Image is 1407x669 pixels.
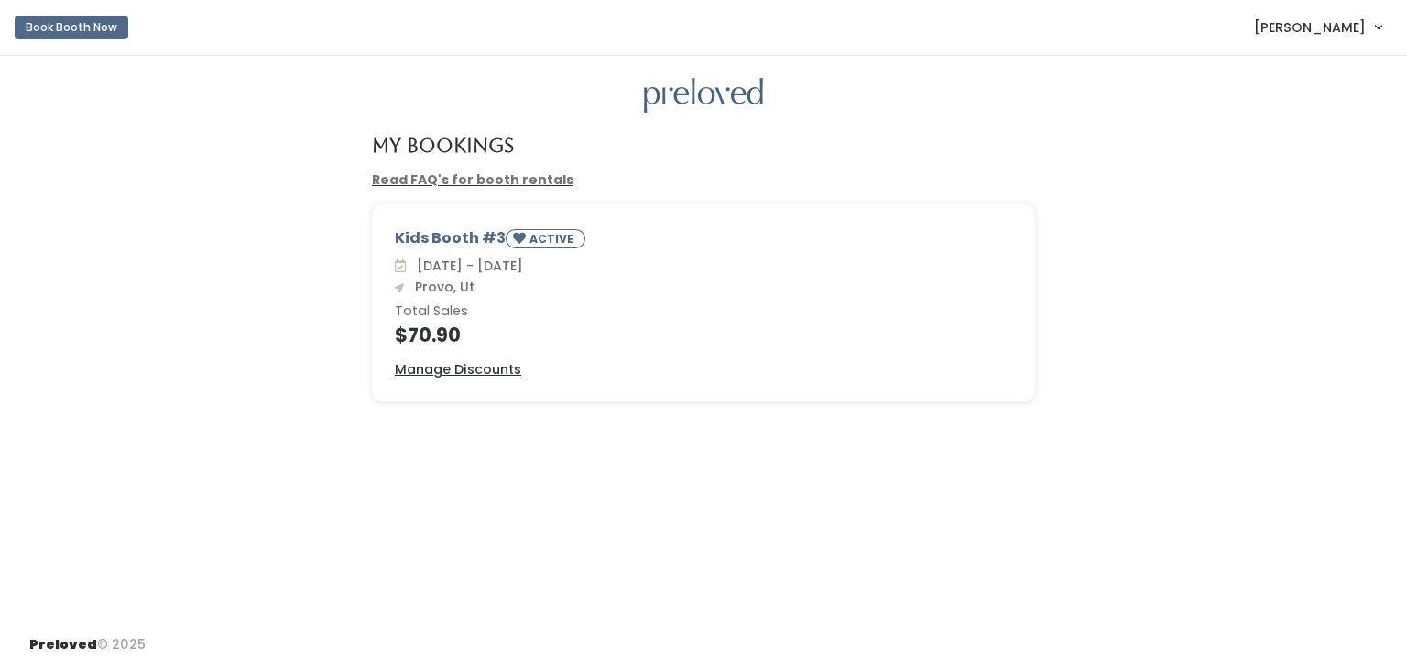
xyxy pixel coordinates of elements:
a: Manage Discounts [395,360,521,379]
span: [PERSON_NAME] [1254,17,1366,38]
h4: My Bookings [372,135,514,156]
a: Read FAQ's for booth rentals [372,170,573,189]
h4: $70.90 [395,324,1012,345]
span: Preloved [29,635,97,653]
img: preloved logo [644,78,763,114]
div: © 2025 [29,620,146,654]
small: ACTIVE [529,231,577,247]
h6: Total Sales [395,304,1012,319]
span: Provo, Ut [408,278,474,296]
button: Book Booth Now [15,16,128,39]
a: [PERSON_NAME] [1236,7,1400,47]
span: [DATE] - [DATE] [409,257,523,275]
u: Manage Discounts [395,360,521,378]
div: Kids Booth #3 [395,227,1012,256]
a: Book Booth Now [15,7,128,48]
